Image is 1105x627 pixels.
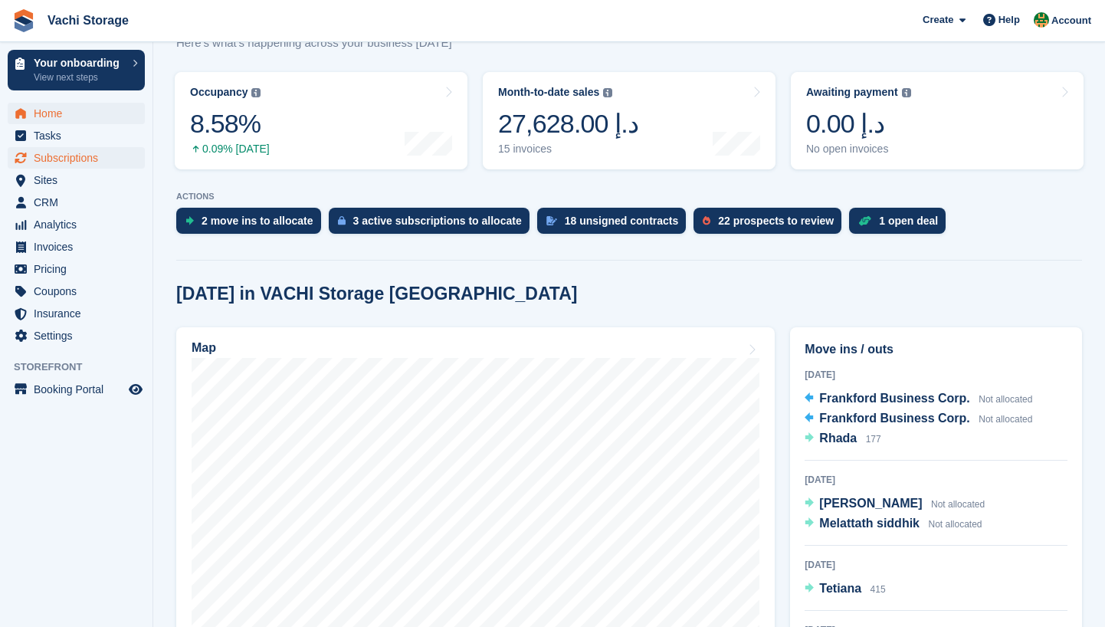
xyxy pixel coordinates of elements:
[190,143,270,156] div: 0.09% [DATE]
[902,88,911,97] img: icon-info-grey-7440780725fd019a000dd9b08b2336e03edf1995a4989e88bcd33f0948082b44.svg
[8,169,145,191] a: menu
[34,147,126,169] span: Subscriptions
[1034,12,1049,28] img: Anete
[805,429,880,449] a: Rhada 177
[176,192,1082,202] p: ACTIONS
[126,380,145,399] a: Preview store
[819,432,857,445] span: Rhada
[806,108,911,140] div: 0.00 د.إ
[329,208,537,241] a: 3 active subscriptions to allocate
[175,72,467,169] a: Occupancy 8.58% 0.09% [DATE]
[805,494,985,514] a: [PERSON_NAME] Not allocated
[8,258,145,280] a: menu
[819,392,969,405] span: Frankford Business Corp.
[34,214,126,235] span: Analytics
[819,582,861,595] span: Tetiana
[805,389,1032,409] a: Frankford Business Corp. Not allocated
[34,125,126,146] span: Tasks
[1051,13,1091,28] span: Account
[34,236,126,258] span: Invoices
[34,103,126,124] span: Home
[806,143,911,156] div: No open invoices
[805,473,1067,487] div: [DATE]
[805,409,1032,429] a: Frankford Business Corp. Not allocated
[805,579,885,599] a: Tetiana 415
[819,412,969,425] span: Frankford Business Corp.
[866,434,881,445] span: 177
[498,108,638,140] div: 27,628.00 د.إ
[202,215,313,227] div: 2 move ins to allocate
[8,281,145,302] a: menu
[693,208,849,241] a: 22 prospects to review
[8,236,145,258] a: menu
[871,584,886,595] span: 415
[8,303,145,324] a: menu
[34,325,126,346] span: Settings
[805,558,1067,572] div: [DATE]
[353,215,522,227] div: 3 active subscriptions to allocate
[806,86,898,99] div: Awaiting payment
[498,143,638,156] div: 15 invoices
[498,86,599,99] div: Month-to-date sales
[979,414,1032,425] span: Not allocated
[537,208,694,241] a: 18 unsigned contracts
[8,103,145,124] a: menu
[718,215,834,227] div: 22 prospects to review
[483,72,775,169] a: Month-to-date sales 27,628.00 د.إ 15 invoices
[34,281,126,302] span: Coupons
[8,125,145,146] a: menu
[34,71,125,84] p: View next steps
[185,216,194,225] img: move_ins_to_allocate_icon-fdf77a2bb77ea45bf5b3d319d69a93e2d87916cf1d5bf7949dd705db3b84f3ca.svg
[251,88,261,97] img: icon-info-grey-7440780725fd019a000dd9b08b2336e03edf1995a4989e88bcd33f0948082b44.svg
[8,379,145,400] a: menu
[546,216,557,225] img: contract_signature_icon-13c848040528278c33f63329250d36e43548de30e8caae1d1a13099fd9432cc5.svg
[879,215,938,227] div: 1 open deal
[849,208,953,241] a: 1 open deal
[34,379,126,400] span: Booking Portal
[8,325,145,346] a: menu
[41,8,135,33] a: Vachi Storage
[8,192,145,213] a: menu
[805,514,982,534] a: Melattath siddhik Not allocated
[998,12,1020,28] span: Help
[190,86,248,99] div: Occupancy
[176,284,577,304] h2: [DATE] in VACHI Storage [GEOGRAPHIC_DATA]
[176,208,329,241] a: 2 move ins to allocate
[805,368,1067,382] div: [DATE]
[603,88,612,97] img: icon-info-grey-7440780725fd019a000dd9b08b2336e03edf1995a4989e88bcd33f0948082b44.svg
[34,303,126,324] span: Insurance
[979,394,1032,405] span: Not allocated
[923,12,953,28] span: Create
[34,57,125,68] p: Your onboarding
[858,215,871,226] img: deal-1b604bf984904fb50ccaf53a9ad4b4a5d6e5aea283cecdc64d6e3604feb123c2.svg
[192,341,216,355] h2: Map
[819,497,922,510] span: [PERSON_NAME]
[8,147,145,169] a: menu
[703,216,710,225] img: prospect-51fa495bee0391a8d652442698ab0144808aea92771e9ea1ae160a38d050c398.svg
[338,215,346,225] img: active_subscription_to_allocate_icon-d502201f5373d7db506a760aba3b589e785aa758c864c3986d89f69b8ff3...
[14,359,152,375] span: Storefront
[12,9,35,32] img: stora-icon-8386f47178a22dfd0bd8f6a31ec36ba5ce8667c1dd55bd0f319d3a0aa187defe.svg
[34,258,126,280] span: Pricing
[931,499,985,510] span: Not allocated
[791,72,1084,169] a: Awaiting payment 0.00 د.إ No open invoices
[565,215,679,227] div: 18 unsigned contracts
[176,34,521,52] p: Here's what's happening across your business [DATE]
[928,519,982,530] span: Not allocated
[819,517,920,530] span: Melattath siddhik
[34,192,126,213] span: CRM
[190,108,270,140] div: 8.58%
[34,169,126,191] span: Sites
[8,214,145,235] a: menu
[8,50,145,90] a: Your onboarding View next steps
[805,340,1067,359] h2: Move ins / outs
